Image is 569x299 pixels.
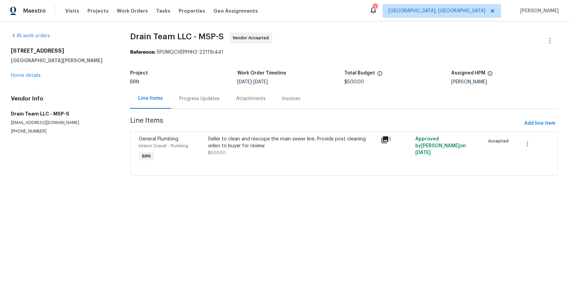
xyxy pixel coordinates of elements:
span: General Plumbing [139,137,178,141]
span: Add line item [524,119,555,128]
div: Seller to clean and rescope the main sewer line. Provide post cleaning video to buyer for review [208,136,377,149]
span: Properties [179,8,205,14]
button: Add line item [522,117,558,130]
h4: Vendor Info [11,95,114,102]
span: Tasks [156,9,170,13]
div: Line Items [138,95,163,102]
span: [GEOGRAPHIC_DATA], [GEOGRAPHIC_DATA] [388,8,485,14]
div: Attachments [236,95,266,102]
span: Line Items [130,117,522,130]
span: [DATE] [237,80,252,84]
h5: [GEOGRAPHIC_DATA][PERSON_NAME] [11,57,114,64]
h5: Assigned HPM [451,71,485,76]
div: 5PGMQCVEPPHH2-22111b441 [130,49,558,56]
span: Interior Overall - Plumbing [139,144,188,148]
h5: Drain Team LLC - MSP-S [11,110,114,117]
span: BRN [139,153,153,160]
h5: Project [130,71,148,76]
b: Reference: [130,50,155,55]
span: Accepted [488,138,511,145]
p: [EMAIL_ADDRESS][DOMAIN_NAME] [11,120,114,126]
span: BRN [130,80,139,84]
span: Geo Assignments [213,8,258,14]
h2: [STREET_ADDRESS] [11,47,114,54]
span: [DATE] [253,80,268,84]
a: Home details [11,73,41,78]
span: Vendor Accepted [233,35,272,41]
div: [PERSON_NAME] [451,80,558,84]
span: [DATE] [415,150,431,155]
span: Work Orders [117,8,148,14]
h5: Work Order Timeline [237,71,286,76]
span: Projects [87,8,109,14]
span: - [237,80,268,84]
div: 1 [381,136,411,144]
div: Invoices [282,95,301,102]
span: Visits [65,8,79,14]
div: 7 [373,4,377,11]
span: The hpm assigned to this work order. [487,71,493,80]
span: The total cost of line items that have been proposed by Opendoor. This sum includes line items th... [377,71,383,80]
a: All work orders [11,33,50,38]
span: $500.00 [344,80,364,84]
span: $500.00 [208,151,226,155]
h5: Total Budget [344,71,375,76]
p: [PHONE_NUMBER] [11,128,114,134]
span: Approved by [PERSON_NAME] on [415,137,466,155]
span: Drain Team LLC - MSP-S [130,32,224,41]
div: Progress Updates [179,95,220,102]
span: [PERSON_NAME] [517,8,559,14]
span: Maestro [23,8,46,14]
